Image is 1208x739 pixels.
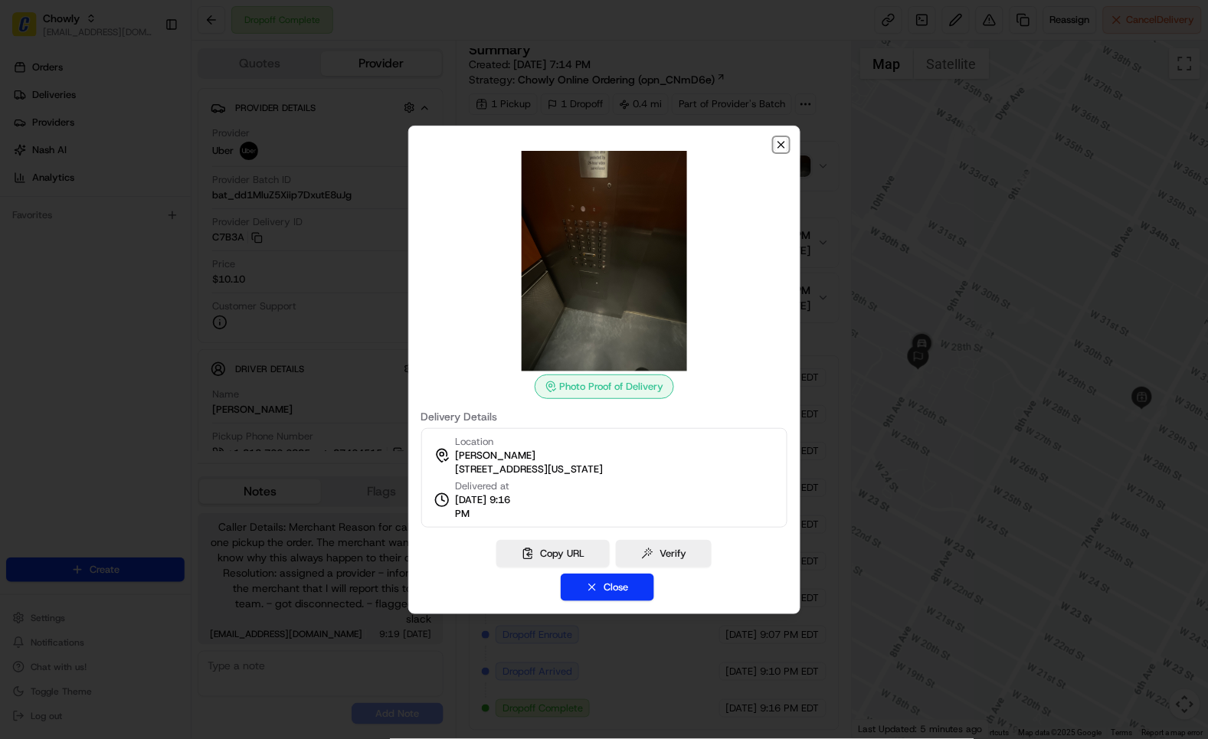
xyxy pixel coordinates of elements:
[152,260,185,271] span: Pylon
[260,151,279,169] button: Start new chat
[456,449,536,463] span: [PERSON_NAME]
[145,222,246,237] span: API Documentation
[421,411,787,422] label: Delivery Details
[40,99,253,115] input: Clear
[15,146,43,174] img: 1736555255976-a54dd68f-1ca7-489b-9aae-adbdc363a1c4
[561,574,654,601] button: Close
[456,479,526,493] span: Delivered at
[129,224,142,236] div: 💻
[456,493,526,521] span: [DATE] 9:16 PM
[52,146,251,162] div: Start new chat
[15,15,46,46] img: Nash
[52,162,194,174] div: We're available if you need us!
[456,435,494,449] span: Location
[108,259,185,271] a: Powered byPylon
[535,374,674,399] div: Photo Proof of Delivery
[31,222,117,237] span: Knowledge Base
[456,463,604,476] span: [STREET_ADDRESS][US_STATE]
[9,216,123,244] a: 📗Knowledge Base
[496,540,610,567] button: Copy URL
[123,216,252,244] a: 💻API Documentation
[616,540,712,567] button: Verify
[15,61,279,86] p: Welcome 👋
[15,224,28,236] div: 📗
[494,151,715,371] img: photo_proof_of_delivery image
